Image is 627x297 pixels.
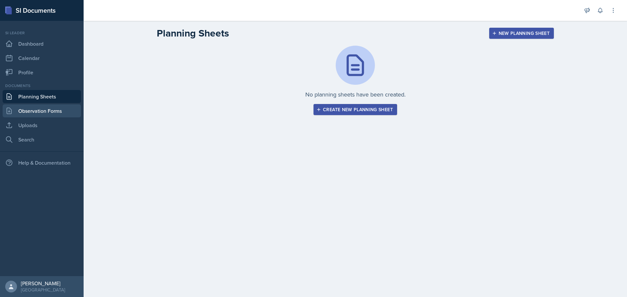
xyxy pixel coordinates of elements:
[3,30,81,36] div: Si leader
[21,287,65,293] div: [GEOGRAPHIC_DATA]
[3,90,81,103] a: Planning Sheets
[3,133,81,146] a: Search
[493,31,550,36] div: New Planning Sheet
[3,119,81,132] a: Uploads
[3,156,81,169] div: Help & Documentation
[157,27,229,39] h2: Planning Sheets
[318,107,393,112] div: Create new planning sheet
[313,104,397,115] button: Create new planning sheet
[489,28,554,39] button: New Planning Sheet
[3,52,81,65] a: Calendar
[21,280,65,287] div: [PERSON_NAME]
[3,66,81,79] a: Profile
[3,83,81,89] div: Documents
[3,104,81,117] a: Observation Forms
[305,90,406,99] p: No planning sheets have been created.
[3,37,81,50] a: Dashboard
